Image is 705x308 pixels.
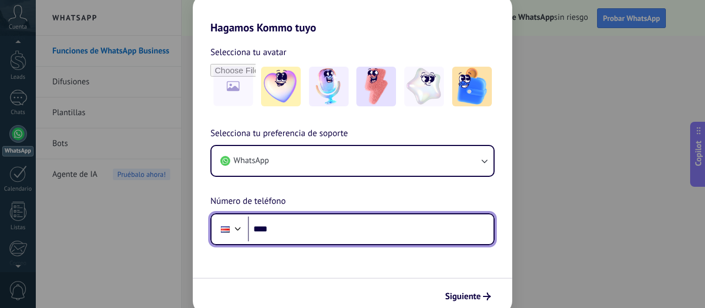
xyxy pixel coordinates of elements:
[356,67,396,106] img: -3.jpeg
[445,293,481,300] span: Siguiente
[211,146,493,176] button: WhatsApp
[234,155,269,166] span: WhatsApp
[210,194,286,209] span: Número de teléfono
[309,67,349,106] img: -2.jpeg
[215,218,236,241] div: Costa Rica: + 506
[440,287,496,306] button: Siguiente
[210,127,348,141] span: Selecciona tu preferencia de soporte
[210,45,286,60] span: Selecciona tu avatar
[261,67,301,106] img: -1.jpeg
[452,67,492,106] img: -5.jpeg
[404,67,444,106] img: -4.jpeg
